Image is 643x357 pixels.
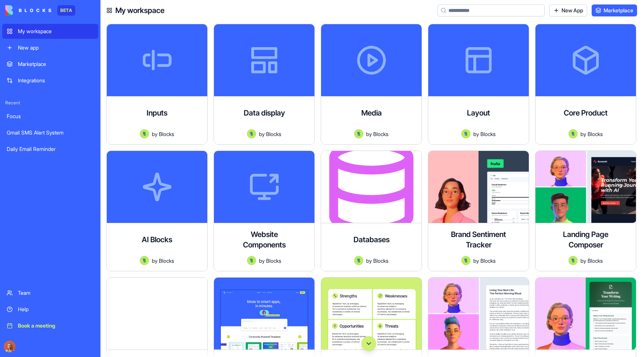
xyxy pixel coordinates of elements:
img: Avatar [354,129,363,138]
a: Marketplace [592,4,637,16]
img: Avatar [461,129,470,138]
span: Blocks [159,257,174,265]
div: My workspace [18,28,94,35]
img: Avatar [461,256,470,265]
h4: Inputs [147,108,167,118]
div: Book a meeting [18,322,94,329]
h4: My workspace [115,5,164,16]
div: Help [18,306,94,313]
a: BETA [5,5,75,16]
a: Gmail SMS Alert System [2,125,98,140]
a: Core ProductAvatarbyBlocks [535,24,636,145]
img: Avatar [569,129,578,138]
span: by [473,257,479,265]
span: Blocks [266,130,281,138]
a: LayoutAvatarbyBlocks [428,24,529,145]
a: AI BlocksAvatarbyBlocks [106,151,208,271]
span: Blocks [480,257,496,265]
img: Avatar [140,129,149,138]
span: Blocks [588,257,603,265]
a: DatabasesAvatarbyBlocks [321,151,422,271]
img: logo [5,5,51,16]
span: by [580,257,586,265]
a: MediaAvatarbyBlocks [321,24,422,145]
a: Landing Page ComposerAvatarbyBlocks [535,151,636,271]
a: Focus [2,109,98,124]
h4: Landing Page Composer [556,229,615,250]
div: Marketplace [18,60,94,68]
h4: Data display [244,108,285,118]
h4: Media [361,108,382,118]
h4: Brand Sentiment Tracker [449,229,508,250]
a: Brand Sentiment TrackerAvatarbyBlocks [428,151,529,271]
div: Team [18,289,94,297]
a: Data displayAvatarbyBlocks [214,24,315,145]
a: Website ComponentsAvatarbyBlocks [214,151,315,271]
button: Scroll to bottom [361,336,376,351]
a: InputsAvatarbyBlocks [106,24,208,145]
a: My workspace [2,24,98,39]
span: by [259,257,265,265]
h4: Core Product [564,108,608,118]
div: Daily Email Reminder [7,145,94,153]
img: Avatar [140,256,149,265]
span: by [580,130,586,138]
h4: Databases [354,234,390,245]
span: Recent [2,100,98,106]
img: Marina_gj5dtt.jpg [4,341,16,353]
span: Blocks [159,130,174,138]
span: Blocks [373,257,388,265]
img: Avatar [247,129,256,138]
a: Help [2,302,98,317]
span: by [473,130,479,138]
div: Integrations [18,77,94,84]
h4: Layout [467,108,490,118]
a: Team [2,285,98,300]
img: Avatar [569,256,578,265]
a: Integrations [2,73,98,88]
span: by [366,257,372,265]
span: Blocks [266,257,281,265]
span: by [259,130,265,138]
a: Marketplace [2,57,98,72]
a: Book a meeting [2,318,98,333]
a: Daily Email Reminder [2,142,98,157]
h4: AI Blocks [142,234,172,245]
span: by [152,130,157,138]
span: by [152,257,157,265]
div: Focus [7,113,94,120]
span: Blocks [588,130,603,138]
h4: Website Components [234,229,294,250]
span: by [366,130,372,138]
span: Blocks [480,130,496,138]
div: Gmail SMS Alert System [7,129,94,136]
img: Avatar [247,256,256,265]
a: New App [549,4,587,16]
img: Avatar [354,256,363,265]
span: Blocks [373,130,388,138]
div: New app [18,44,94,51]
a: New app [2,40,98,55]
div: BETA [57,5,75,16]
